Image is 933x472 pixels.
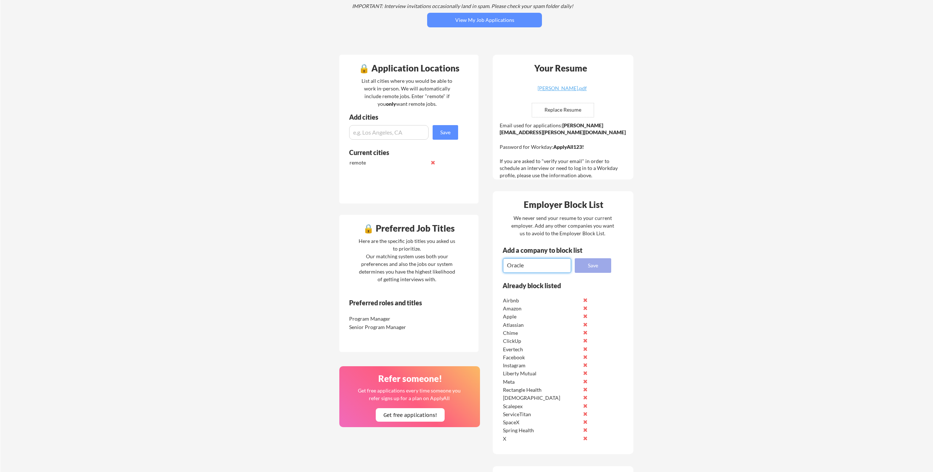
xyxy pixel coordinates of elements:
button: Save [575,258,611,273]
div: Program Manager [349,315,426,322]
button: View My Job Applications [427,13,542,27]
div: Evertech [503,346,580,353]
div: Get free applications every time someone you refer signs up for a plan on ApplyAll [357,387,461,402]
input: e.g. Los Angeles, CA [349,125,429,140]
div: Meta [503,378,580,386]
div: Atlassian [503,321,580,329]
div: [DEMOGRAPHIC_DATA] [503,394,580,402]
div: Employer Block List [496,200,631,209]
div: 🔒 Preferred Job Titles [341,224,477,233]
div: 🔒 Application Locations [341,64,477,73]
div: List all cities where you would be able to work in-person. We will automatically include remote j... [357,77,457,108]
div: Current cities [349,149,450,156]
div: Add a company to block list [503,247,594,254]
button: Get free applications! [376,408,445,422]
div: Liberty Mutual [503,370,580,377]
div: ClickUp [503,337,580,345]
div: Spring Health [503,427,580,434]
a: [PERSON_NAME].pdf [519,86,605,97]
strong: ApplyAll123! [553,144,584,150]
div: Airbnb [503,297,580,304]
div: Senior Program Manager [349,324,426,331]
button: Save [433,125,458,140]
div: Here are the specific job titles you asked us to prioritize. Our matching system uses both your p... [357,237,457,283]
strong: [PERSON_NAME][EMAIL_ADDRESS][PERSON_NAME][DOMAIN_NAME] [500,122,626,136]
div: Scalepex [503,403,580,410]
em: IMPORTANT: Interview invitations occasionally land in spam. Please check your spam folder daily! [352,3,573,9]
div: Refer someone! [342,374,478,383]
div: Your Resume [524,64,597,73]
div: Chime [503,329,580,337]
div: remote [350,159,426,166]
div: Already block listed [503,282,601,289]
div: Amazon [503,305,580,312]
div: [PERSON_NAME].pdf [519,86,605,91]
div: Facebook [503,354,580,361]
strong: only [386,101,396,107]
div: ServiceTitan [503,411,580,418]
div: We never send your resume to your current employer. Add any other companies you want us to avoid ... [511,214,614,237]
div: Rectangle Health [503,386,580,394]
div: Add cities [349,114,460,120]
div: Instagram [503,362,580,369]
div: Apple [503,313,580,320]
div: Preferred roles and titles [349,299,448,306]
div: SpaceX [503,419,580,426]
div: X [503,435,580,442]
div: Email used for applications: Password for Workday: If you are asked to "verify your email" in ord... [500,122,628,179]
